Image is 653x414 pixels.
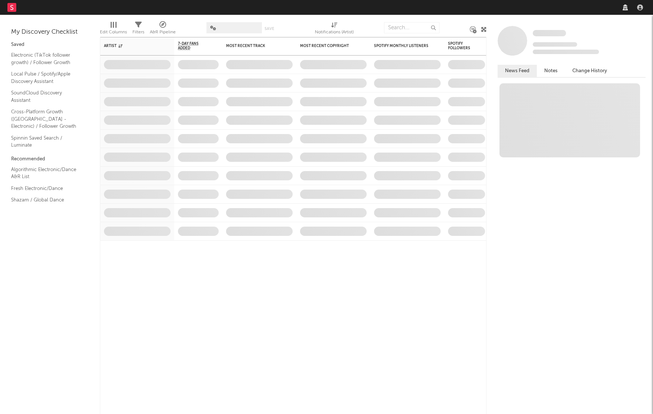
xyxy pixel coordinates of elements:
[11,184,81,193] a: Fresh Electronic/Dance
[11,134,81,149] a: Spinnin Saved Search / Luminate
[11,108,81,130] a: Cross-Platform Growth ([GEOGRAPHIC_DATA] - Electronic) / Follower Growth
[448,41,474,50] div: Spotify Followers
[226,44,282,48] div: Most Recent Track
[11,89,81,104] a: SoundCloud Discovery Assistant
[533,42,577,47] span: Tracking Since: [DATE]
[11,70,81,85] a: Local Pulse / Spotify/Apple Discovery Assistant
[150,19,176,40] div: A&R Pipeline
[300,44,356,48] div: Most Recent Copyright
[150,28,176,37] div: A&R Pipeline
[537,65,565,77] button: Notes
[11,51,81,66] a: Electronic (TikTok follower growth) / Follower Growth
[533,30,566,36] span: Some Artist
[104,44,159,48] div: Artist
[498,65,537,77] button: News Feed
[132,28,144,37] div: Filters
[265,27,274,31] button: Save
[11,40,89,49] div: Saved
[565,65,615,77] button: Change History
[384,22,440,33] input: Search...
[11,196,81,204] a: Shazam / Global Dance
[533,30,566,37] a: Some Artist
[315,28,354,37] div: Notifications (Artist)
[100,28,127,37] div: Edit Columns
[100,19,127,40] div: Edit Columns
[374,44,430,48] div: Spotify Monthly Listeners
[11,155,89,164] div: Recommended
[533,50,599,54] span: 0 fans last week
[178,41,208,50] span: 7-Day Fans Added
[11,166,81,181] a: Algorithmic Electronic/Dance A&R List
[132,19,144,40] div: Filters
[11,28,89,37] div: My Discovery Checklist
[315,19,354,40] div: Notifications (Artist)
